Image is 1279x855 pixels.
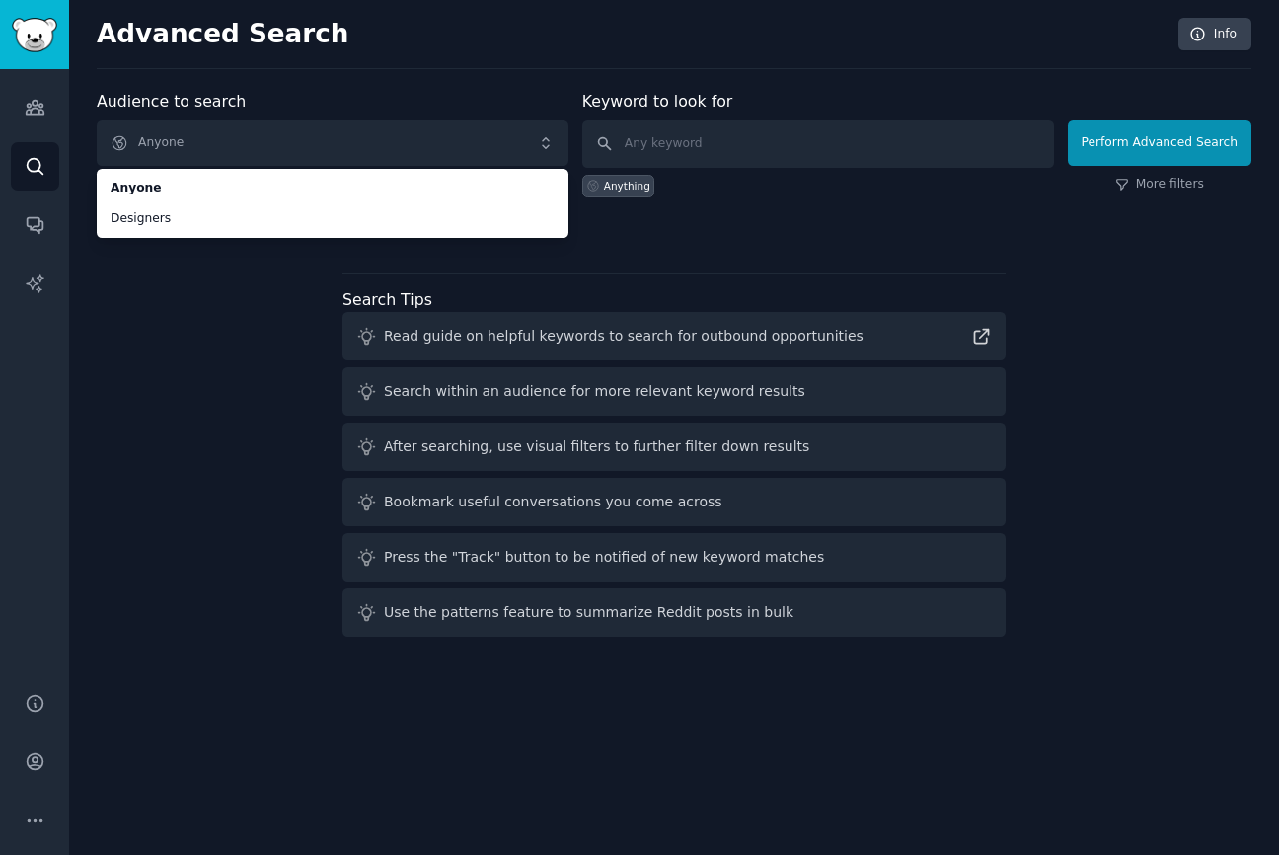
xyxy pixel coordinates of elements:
label: Keyword to look for [582,92,733,111]
label: Audience to search [97,92,246,111]
span: Designers [111,210,555,228]
span: Anyone [111,180,555,197]
a: More filters [1115,176,1204,194]
label: Search Tips [342,290,432,309]
div: After searching, use visual filters to further filter down results [384,436,809,457]
div: Bookmark useful conversations you come across [384,492,722,512]
div: Read guide on helpful keywords to search for outbound opportunities [384,326,864,347]
input: Any keyword [582,120,1054,168]
div: Anything [604,179,650,193]
ul: Anyone [97,169,568,238]
h2: Advanced Search [97,19,1167,50]
button: Anyone [97,120,568,166]
div: Use the patterns feature to summarize Reddit posts in bulk [384,602,793,623]
a: Info [1178,18,1251,51]
div: Press the "Track" button to be notified of new keyword matches [384,547,824,568]
button: Perform Advanced Search [1068,120,1251,166]
img: GummySearch logo [12,18,57,52]
div: Search within an audience for more relevant keyword results [384,381,805,402]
